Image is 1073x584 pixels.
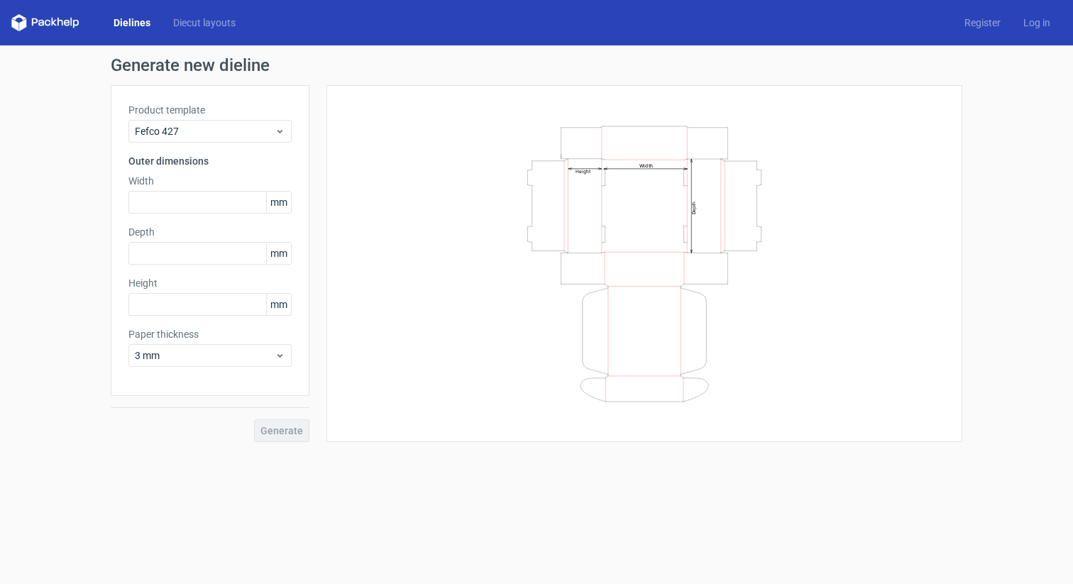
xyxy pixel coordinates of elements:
[128,327,292,341] label: Paper thickness
[135,348,275,363] span: 3 mm
[135,124,275,138] span: Fefco 427
[576,168,590,174] text: Height
[691,201,697,214] text: Depth
[128,103,292,117] label: Product template
[266,294,291,315] span: mm
[953,16,1012,30] a: Register
[1012,16,1062,30] a: Log in
[102,16,162,30] a: Dielines
[128,154,292,168] h3: Outer dimensions
[128,276,292,290] label: Height
[639,162,653,168] text: Width
[266,243,291,264] span: mm
[266,192,291,213] span: mm
[128,174,292,188] label: Width
[128,225,292,239] label: Depth
[111,57,962,74] h1: Generate new dieline
[162,16,247,30] a: Diecut layouts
